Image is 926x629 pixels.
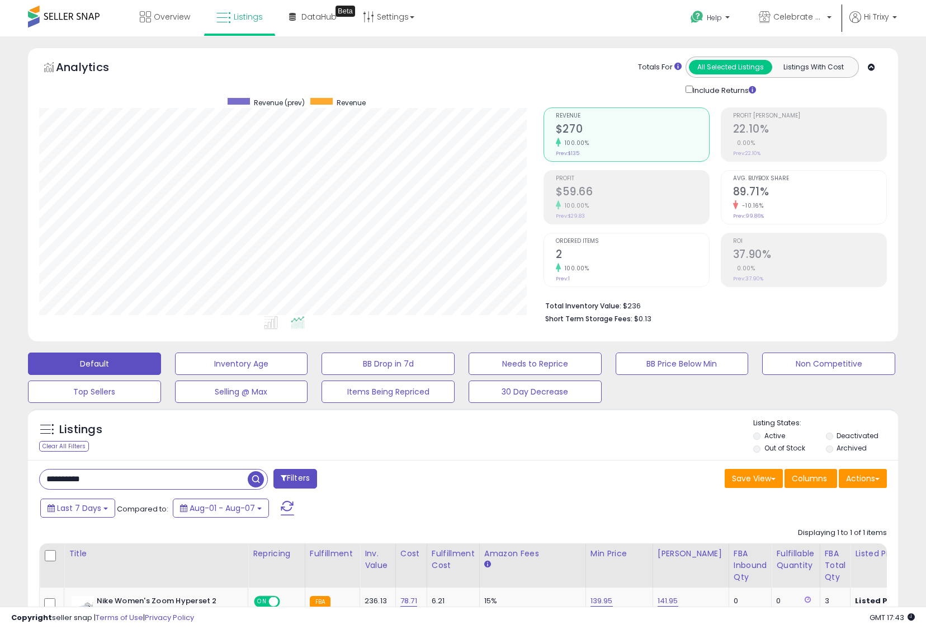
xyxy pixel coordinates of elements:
h5: Analytics [56,59,131,78]
h2: 37.90% [733,248,886,263]
span: $0.13 [634,313,651,324]
strong: Copyright [11,612,52,623]
span: Overview [154,11,190,22]
button: Items Being Repriced [322,381,455,403]
label: Active [764,431,785,440]
h2: 89.71% [733,185,886,200]
span: 2025-08-15 17:43 GMT [870,612,915,623]
small: Prev: 99.86% [733,213,764,219]
button: Top Sellers [28,381,161,403]
button: BB Drop in 7d [322,353,455,375]
div: Repricing [253,548,300,560]
div: Amazon Fees [484,548,581,560]
span: Revenue [337,98,366,107]
span: Profit [556,176,709,182]
small: Prev: 37.90% [733,275,763,282]
li: $236 [545,298,878,312]
div: FBA Total Qty [825,548,846,583]
small: Prev: 22.10% [733,150,760,157]
span: Profit [PERSON_NAME] [733,113,886,119]
button: 30 Day Decrease [469,381,602,403]
a: Privacy Policy [145,612,194,623]
div: 3 [825,596,842,606]
div: Fulfillment [310,548,355,560]
small: -10.16% [738,201,764,210]
label: Archived [837,443,867,453]
span: Revenue [556,113,709,119]
h2: $59.66 [556,185,709,200]
div: [PERSON_NAME] [658,548,724,560]
button: Save View [725,469,783,488]
i: Get Help [690,10,704,24]
p: Listing States: [753,418,897,429]
button: Needs to Reprice [469,353,602,375]
img: 31PC-i0IyNL._SL40_.jpg [72,596,94,618]
h2: $270 [556,123,709,138]
span: Compared to: [117,504,168,514]
div: FBA inbound Qty [734,548,767,583]
button: Filters [273,469,317,489]
div: seller snap | | [11,613,194,623]
span: ROI [733,238,886,245]
button: All Selected Listings [689,60,772,74]
a: Terms of Use [96,612,143,623]
button: Selling @ Max [175,381,308,403]
small: 100.00% [561,201,589,210]
div: 15% [484,596,577,606]
h5: Listings [59,422,102,438]
label: Out of Stock [764,443,805,453]
div: Totals For [638,62,682,73]
div: Cost [400,548,422,560]
small: 100.00% [561,264,589,273]
div: Fulfillment Cost [432,548,475,571]
button: Non Competitive [762,353,895,375]
span: Last 7 Days [57,503,101,514]
div: Include Returns [677,83,769,96]
h2: 22.10% [733,123,886,138]
small: Prev: $29.83 [556,213,585,219]
button: BB Price Below Min [616,353,749,375]
a: Hi Trixy [849,11,897,36]
span: Hi Trixy [864,11,889,22]
span: OFF [278,597,296,607]
b: Total Inventory Value: [545,301,621,311]
span: Revenue (prev) [254,98,305,107]
div: 6.21 [432,596,471,606]
span: DataHub [301,11,337,22]
button: Actions [839,469,887,488]
b: Short Term Storage Fees: [545,314,632,323]
button: Inventory Age [175,353,308,375]
small: 0.00% [733,139,755,147]
span: ON [255,597,269,607]
button: Columns [785,469,837,488]
small: Amazon Fees. [484,560,491,570]
div: Clear All Filters [39,441,89,452]
span: Columns [792,473,827,484]
h2: 2 [556,248,709,263]
div: Displaying 1 to 1 of 1 items [798,528,887,538]
span: Avg. Buybox Share [733,176,886,182]
small: Prev: $135 [556,150,579,157]
a: 78.71 [400,595,417,607]
div: Inv. value [365,548,391,571]
a: 139.95 [590,595,613,607]
label: Deactivated [837,431,878,440]
div: Fulfillable Quantity [776,548,815,571]
div: $0.30 min [484,606,577,616]
div: 0 [734,596,763,606]
b: Listed Price: [855,595,906,606]
a: 141.95 [658,595,678,607]
small: FBA [310,596,330,608]
span: Listings [234,11,263,22]
span: Aug-01 - Aug-07 [190,503,255,514]
span: Ordered Items [556,238,709,245]
button: Aug-01 - Aug-07 [173,499,269,518]
div: Tooltip anchor [336,6,355,17]
button: Listings With Cost [772,60,855,74]
div: Min Price [590,548,648,560]
div: 0 [776,596,811,606]
small: 100.00% [561,139,589,147]
small: Prev: 1 [556,275,570,282]
div: 236.13 [365,596,387,606]
div: Title [69,548,243,560]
